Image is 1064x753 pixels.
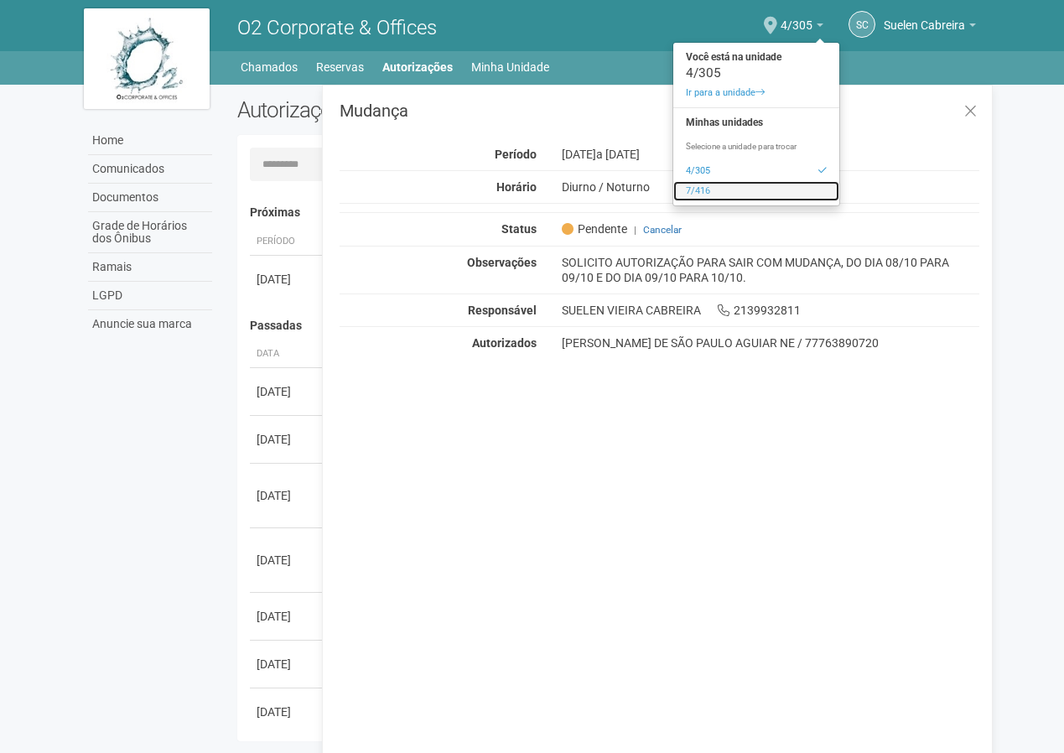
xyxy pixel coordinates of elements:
[549,303,993,318] div: SUELEN VIEIRA CABREIRA 2139932811
[257,656,319,673] div: [DATE]
[472,336,537,350] strong: Autorizados
[673,112,839,132] strong: Minhas unidades
[643,224,682,236] a: Cancelar
[257,552,319,569] div: [DATE]
[88,184,212,212] a: Documentos
[468,304,537,317] strong: Responsável
[849,11,875,38] a: SC
[562,335,980,351] div: [PERSON_NAME] DE SÃO PAULO AGUIAR NE / 77763890720
[673,141,839,153] p: Selecione a unidade para trocar
[673,67,839,79] div: 4/305
[257,704,319,720] div: [DATE]
[88,253,212,282] a: Ramais
[88,310,212,338] a: Anuncie sua marca
[250,319,968,332] h4: Passadas
[673,83,839,103] a: Ir para a unidade
[316,55,364,79] a: Reservas
[673,161,839,181] a: 4/305
[257,431,319,448] div: [DATE]
[250,340,325,368] th: Data
[781,3,812,32] span: 4/305
[382,55,453,79] a: Autorizações
[257,487,319,504] div: [DATE]
[884,21,976,34] a: Suelen Cabreira
[340,102,979,119] h3: Mudança
[237,16,437,39] span: O2 Corporate & Offices
[257,271,319,288] div: [DATE]
[250,228,325,256] th: Período
[496,180,537,194] strong: Horário
[634,224,636,236] span: |
[549,147,993,162] div: [DATE]
[549,255,993,285] div: SOLICITO AUTORIZAÇÃO PARA SAIR COM MUDANÇA, DO DIA 08/10 PARA 09/10 E DO DIA 09/10 PARA 10/10.
[673,181,839,201] a: 7/416
[84,8,210,109] img: logo.jpg
[562,221,627,236] span: Pendente
[467,256,537,269] strong: Observações
[884,3,965,32] span: Suelen Cabreira
[471,55,549,79] a: Minha Unidade
[495,148,537,161] strong: Período
[88,155,212,184] a: Comunicados
[88,282,212,310] a: LGPD
[257,608,319,625] div: [DATE]
[257,383,319,400] div: [DATE]
[250,206,968,219] h4: Próximas
[237,97,596,122] h2: Autorizações
[501,222,537,236] strong: Status
[88,127,212,155] a: Home
[88,212,212,253] a: Grade de Horários dos Ônibus
[549,179,993,195] div: Diurno / Noturno
[673,47,839,67] strong: Você está na unidade
[781,21,823,34] a: 4/305
[241,55,298,79] a: Chamados
[596,148,640,161] span: a [DATE]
